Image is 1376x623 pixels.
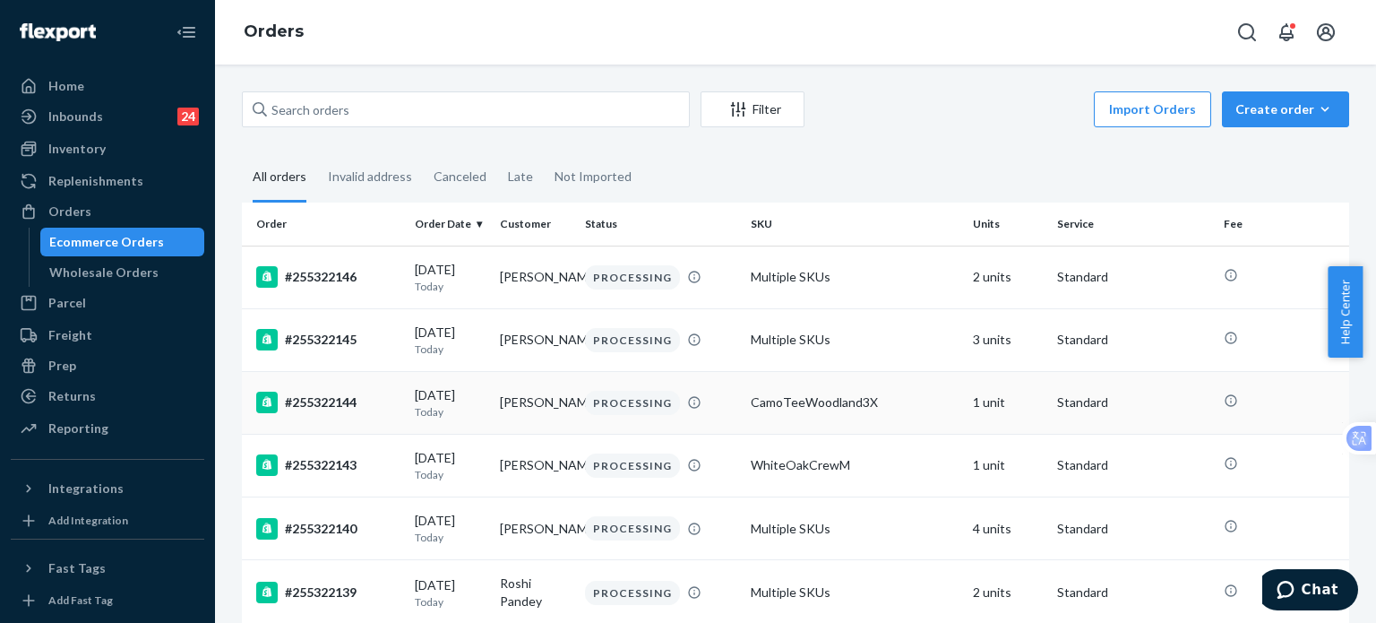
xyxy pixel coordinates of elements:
[40,228,205,256] a: Ecommerce Orders
[242,203,408,246] th: Order
[328,153,412,200] div: Invalid address
[20,23,96,41] img: Flexport logo
[585,516,680,541] div: PROCESSING
[1222,91,1349,127] button: Create order
[415,324,486,357] div: [DATE]
[11,554,204,583] button: Fast Tags
[11,510,204,532] a: Add Integration
[1057,331,1208,349] p: Standard
[415,279,486,294] p: Today
[1057,394,1208,411] p: Standard
[48,480,124,498] div: Integrations
[11,289,204,317] a: Parcel
[966,308,1051,371] td: 3 units
[48,294,86,312] div: Parcel
[1229,14,1265,50] button: Open Search Box
[48,140,106,158] div: Inventory
[244,22,304,41] a: Orders
[966,434,1051,497] td: 1 unit
[48,357,76,375] div: Prep
[493,246,578,308] td: [PERSON_NAME]
[49,233,164,251] div: Ecommerce Orders
[415,512,486,545] div: [DATE]
[415,594,486,610] p: Today
[48,77,84,95] div: Home
[256,392,400,413] div: #255322144
[415,576,486,610] div: [DATE]
[493,434,578,497] td: [PERSON_NAME]
[751,394,958,411] div: CamoTeeWoodland3X
[415,449,486,482] div: [DATE]
[11,167,204,195] a: Replenishments
[48,387,96,405] div: Returns
[11,382,204,411] a: Returns
[11,474,204,503] button: Integrations
[48,513,128,528] div: Add Integration
[415,386,486,420] div: [DATE]
[966,246,1051,308] td: 2 units
[242,91,690,127] input: Search orders
[415,467,486,482] p: Today
[11,590,204,611] a: Add Fast Tag
[11,102,204,131] a: Inbounds24
[40,258,205,287] a: Wholesale Orders
[1217,203,1349,246] th: Fee
[744,203,965,246] th: SKU
[1057,456,1208,474] p: Standard
[585,581,680,605] div: PROCESSING
[493,371,578,434] td: [PERSON_NAME]
[585,391,680,415] div: PROCESSING
[1268,14,1304,50] button: Open notifications
[11,321,204,350] a: Freight
[48,326,92,344] div: Freight
[434,153,486,200] div: Canceled
[1308,14,1344,50] button: Open account menu
[11,72,204,100] a: Home
[508,153,533,200] div: Late
[48,203,91,221] div: Orders
[408,203,493,246] th: Order Date
[49,264,159,281] div: Wholesale Orders
[256,266,400,288] div: #255322146
[11,197,204,226] a: Orders
[256,518,400,540] div: #255322140
[48,172,143,190] div: Replenishments
[701,100,804,118] div: Filter
[1057,584,1208,601] p: Standard
[751,456,958,474] div: WhiteOakCrewM
[1262,569,1358,614] iframe: Opens a widget where you can chat to one of our agents
[966,371,1051,434] td: 1 unit
[11,414,204,443] a: Reporting
[1057,520,1208,538] p: Standard
[48,593,113,608] div: Add Fast Tag
[168,14,204,50] button: Close Navigation
[229,6,318,58] ol: breadcrumbs
[1235,100,1336,118] div: Create order
[585,454,680,478] div: PROCESSING
[415,530,486,545] p: Today
[11,351,204,380] a: Prep
[1094,91,1211,127] button: Import Orders
[48,559,106,577] div: Fast Tags
[415,261,486,294] div: [DATE]
[744,498,965,560] td: Multiple SKUs
[415,342,486,357] p: Today
[1050,203,1216,246] th: Service
[1057,268,1208,286] p: Standard
[966,498,1051,560] td: 4 units
[493,498,578,560] td: [PERSON_NAME]
[744,246,965,308] td: Multiple SKUs
[701,91,804,127] button: Filter
[256,329,400,350] div: #255322145
[744,308,965,371] td: Multiple SKUs
[415,404,486,420] p: Today
[585,265,680,290] div: PROCESSING
[585,328,680,352] div: PROCESSING
[1328,266,1363,358] button: Help Center
[253,153,306,203] div: All orders
[493,308,578,371] td: [PERSON_NAME]
[48,108,103,125] div: Inbounds
[578,203,744,246] th: Status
